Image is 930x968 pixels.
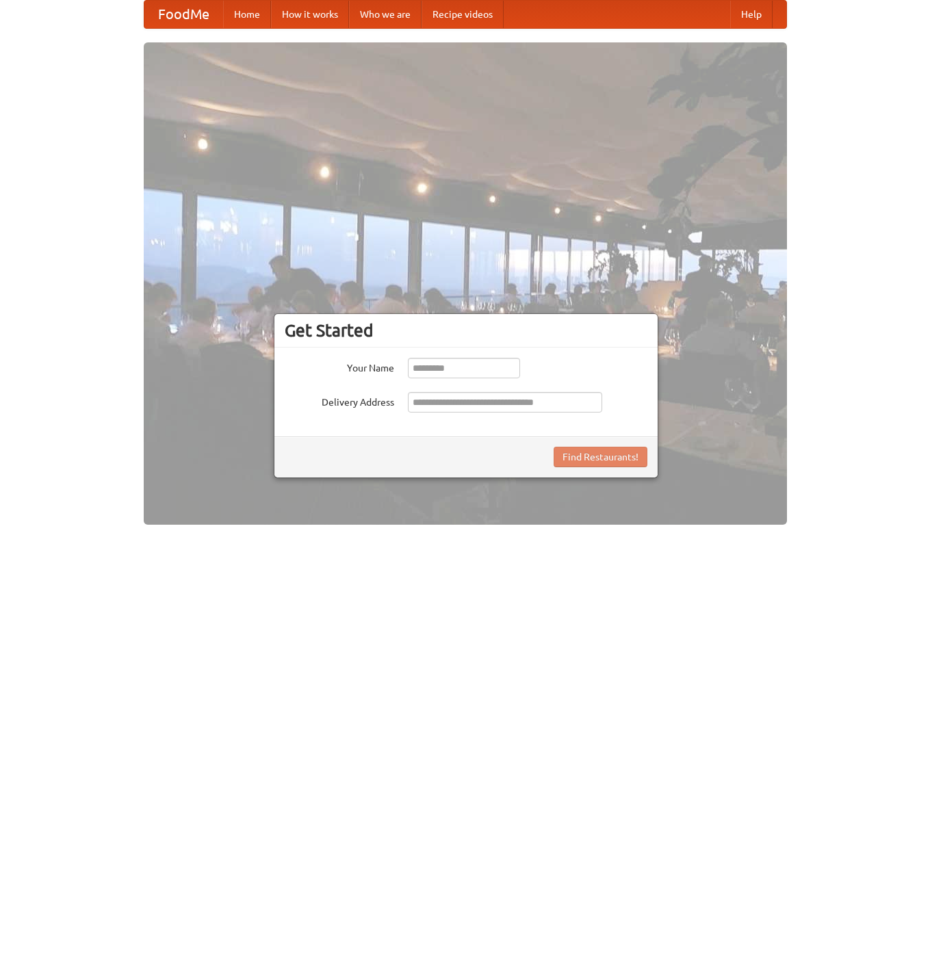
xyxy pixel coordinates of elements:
[285,392,394,409] label: Delivery Address
[271,1,349,28] a: How it works
[554,447,647,467] button: Find Restaurants!
[285,358,394,375] label: Your Name
[422,1,504,28] a: Recipe videos
[223,1,271,28] a: Home
[285,320,647,341] h3: Get Started
[730,1,773,28] a: Help
[349,1,422,28] a: Who we are
[144,1,223,28] a: FoodMe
